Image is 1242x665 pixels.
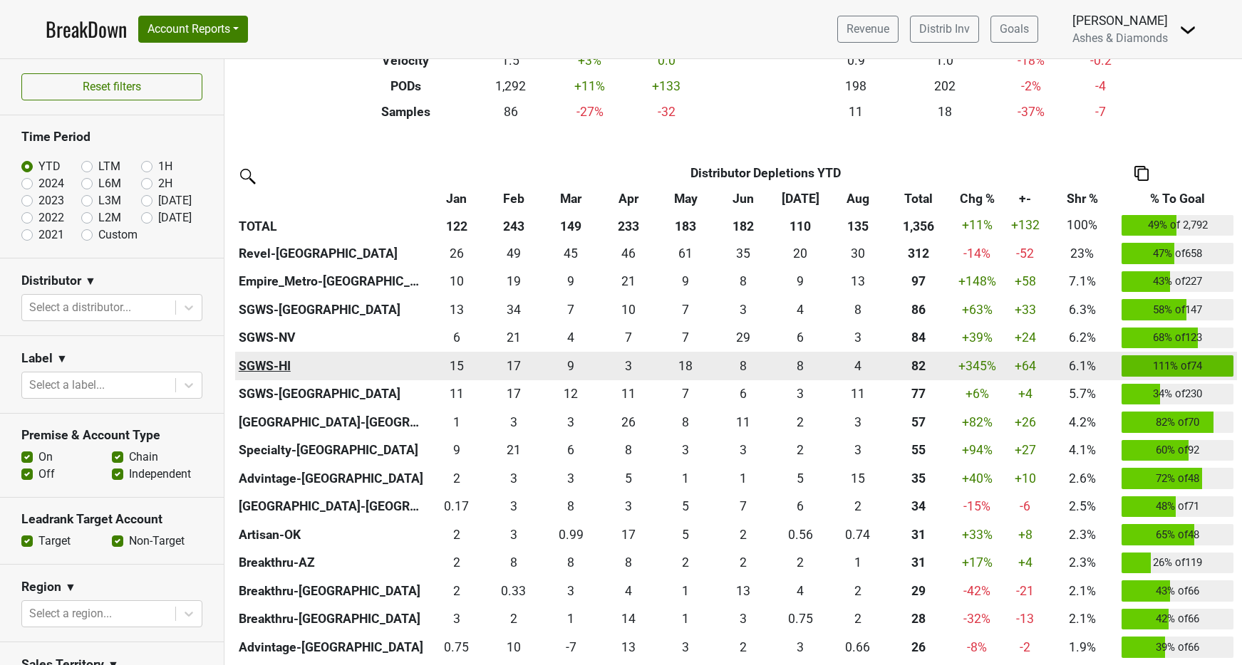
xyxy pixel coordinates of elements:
[989,48,1072,73] td: -18 %
[38,533,71,550] label: Target
[485,239,542,268] td: 49.083
[772,239,829,268] td: 20.25
[431,328,482,347] div: 6
[489,441,539,459] div: 21
[901,99,990,125] td: 18
[1046,295,1118,324] td: 6.3%
[338,99,473,125] th: Samples
[600,186,657,211] th: Apr: activate to sort column ascending
[546,384,596,403] div: 12
[715,436,772,465] td: 3.167
[21,273,81,288] h3: Distributor
[715,239,772,268] td: 35
[890,413,948,431] div: 57
[661,413,711,431] div: 8
[485,268,542,296] td: 19
[718,300,768,319] div: 3
[832,441,883,459] div: 3
[951,268,1004,296] td: +148 %
[1046,324,1118,352] td: 6.2%
[901,48,990,73] td: 1.0
[775,300,826,319] div: 4
[832,357,883,375] div: 4
[829,352,886,380] td: 4.167
[542,268,599,296] td: 9.333
[661,272,711,290] div: 9
[832,328,883,347] div: 3
[886,211,951,240] th: 1,356
[98,158,120,175] label: LTM
[600,436,657,465] td: 7.666
[542,239,599,268] td: 45
[1011,218,1040,232] span: +132
[718,272,768,290] div: 8
[428,295,485,324] td: 12.579
[158,209,192,226] label: [DATE]
[1072,48,1129,73] td: -0.2
[21,73,202,100] button: Reset filters
[890,300,948,319] div: 86
[600,464,657,493] td: 4.92
[886,324,951,352] th: 84.166
[657,268,714,296] td: 8.5
[1046,380,1118,409] td: 5.7%
[98,192,121,209] label: L3M
[603,357,653,375] div: 3
[235,380,428,409] th: SGWS-[GEOGRAPHIC_DATA]
[1004,186,1047,211] th: +-: activate to sort column ascending
[772,493,829,521] td: 6.165
[603,328,653,347] div: 7
[1007,441,1042,459] div: +27
[886,408,951,436] th: 57.416
[542,352,599,380] td: 9.25
[38,175,64,192] label: 2024
[951,380,1004,409] td: +6 %
[600,295,657,324] td: 10.251
[772,295,829,324] td: 4.248
[21,130,202,145] h3: Time Period
[837,16,899,43] a: Revenue
[812,99,901,125] td: 11
[829,324,886,352] td: 3
[600,268,657,296] td: 21
[235,464,428,493] th: Advintage-[GEOGRAPHIC_DATA]
[951,408,1004,436] td: +82 %
[772,324,829,352] td: 6.083
[772,408,829,436] td: 2.167
[901,73,990,99] td: 202
[1072,99,1129,125] td: -7
[715,464,772,493] td: 1.33
[485,352,542,380] td: 17.333
[542,295,599,324] td: 6.663
[832,272,883,290] div: 13
[98,226,138,244] label: Custom
[989,99,1072,125] td: -37 %
[775,413,826,431] div: 2
[886,295,951,324] th: 85.646
[431,441,482,459] div: 9
[428,380,485,409] td: 10.749
[235,352,428,380] th: SGWS-HI
[428,493,485,521] td: 0.165
[489,244,539,263] div: 49
[951,295,1004,324] td: +63 %
[65,579,76,596] span: ▼
[603,413,653,431] div: 26
[772,268,829,296] td: 8.5
[657,324,714,352] td: 7
[489,469,539,488] div: 3
[235,436,428,465] th: Specialty-[GEOGRAPHIC_DATA]
[603,469,653,488] div: 5
[890,441,948,459] div: 55
[631,48,702,73] td: 0.0
[715,380,772,409] td: 5.582
[812,73,901,99] td: 198
[772,436,829,465] td: 2.166
[829,211,886,240] th: 135
[21,428,202,443] h3: Premise & Account Type
[832,244,883,263] div: 30
[829,295,886,324] td: 7.751
[951,186,1004,211] th: Chg %: activate to sort column ascending
[98,175,121,192] label: L6M
[542,464,599,493] td: 2.57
